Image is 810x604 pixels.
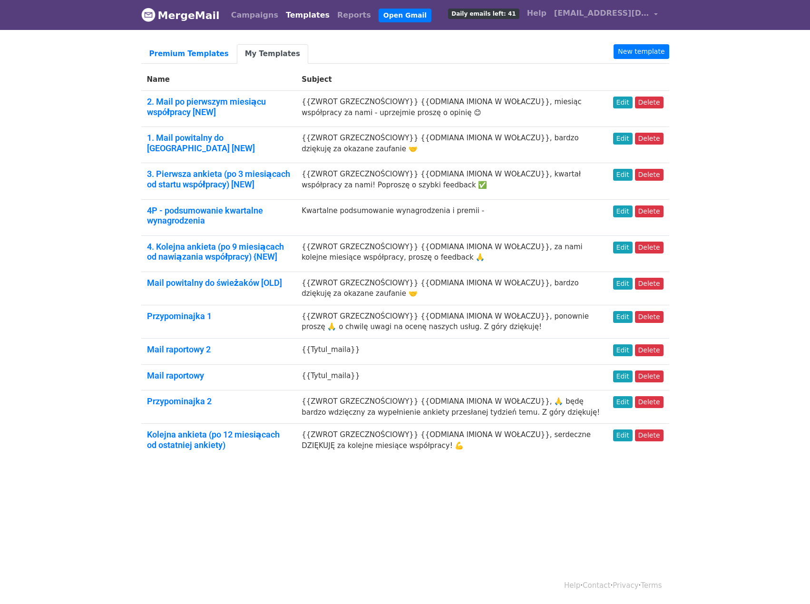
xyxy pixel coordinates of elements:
a: Terms [641,581,662,590]
a: 2. Mail po pierwszym miesiącu współpracy [NEW] [147,97,266,117]
td: {{ZWROT GRZECZNOŚCIOWY}} {{ODMIANA IMIONA W WOŁACZU}}, ponownie proszę 🙏 o chwilę uwagi na ocenę ... [296,305,607,338]
a: 1. Mail powitalny do [GEOGRAPHIC_DATA] [NEW] [147,133,255,153]
a: Delete [635,429,664,441]
th: Subject [296,68,607,91]
a: Privacy [613,581,638,590]
a: Mail raportowy [147,370,204,380]
td: Kwartalne podsumowanie wynagrodzenia i premii - [296,199,607,235]
a: Templates [282,6,333,25]
td: {{Tytul_maila}} [296,364,607,390]
span: [EMAIL_ADDRESS][DOMAIN_NAME] [554,8,649,19]
a: Mail raportowy 2 [147,344,211,354]
a: Kolejna ankieta (po 12 miesiącach od ostatniej ankiety) [147,429,280,450]
a: Delete [635,344,664,356]
a: Premium Templates [141,44,237,64]
td: {{ZWROT GRZECZNOŚCIOWY}} {{ODMIANA IMIONA W WOŁACZU}}, kwartał współpracy za nami! Poproszę o szy... [296,163,607,199]
a: Delete [635,205,664,217]
a: Przypominajka 1 [147,311,212,321]
td: {{ZWROT GRZECZNOŚCIOWY}} {{ODMIANA IMIONA W WOŁACZU}}, 🙏 będę bardzo wdzięczny za wypełnienie ank... [296,390,607,424]
a: Delete [635,311,664,323]
a: Help [564,581,580,590]
a: My Templates [237,44,308,64]
a: Delete [635,242,664,253]
a: Help [523,4,550,23]
a: MergeMail [141,5,220,25]
td: {{Tytul_maila}} [296,338,607,364]
a: Delete [635,133,664,145]
a: Edit [613,97,633,108]
a: Edit [613,169,633,181]
td: {{ZWROT GRZECZNOŚCIOWY}} {{ODMIANA IMIONA W WOŁACZU}}, za nami kolejne miesiące współpracy, prosz... [296,235,607,272]
th: Name [141,68,296,91]
a: 3. Pierwsza ankieta (po 3 miesiącach od startu współpracy) [NEW] [147,169,290,189]
a: Edit [613,133,633,145]
a: Przypominajka 2 [147,396,212,406]
a: Delete [635,370,664,382]
span: Daily emails left: 41 [448,9,519,19]
a: Delete [635,169,664,181]
td: {{ZWROT GRZECZNOŚCIOWY}} {{ODMIANA IMIONA W WOŁACZU}}, miesiąc współpracy za nami - uprzejmie pro... [296,91,607,127]
a: Edit [613,344,633,356]
a: Edit [613,396,633,408]
a: Contact [583,581,610,590]
a: New template [614,44,669,59]
td: {{ZWROT GRZECZNOŚCIOWY}} {{ODMIANA IMIONA W WOŁACZU}}, serdeczne DZIĘKUJĘ za kolejne miesiące wsp... [296,424,607,460]
a: 4P - podsumowanie kwartalne wynagrodzenia [147,205,263,226]
a: Mail powitalny do świeżaków [OLD] [147,278,282,288]
td: {{ZWROT GRZECZNOŚCIOWY}} {{ODMIANA IMIONA W WOŁACZU}}, bardzo dziękuję za okazane zaufanie 🤝 [296,127,607,163]
a: [EMAIL_ADDRESS][DOMAIN_NAME] [550,4,662,26]
img: MergeMail logo [141,8,156,22]
a: Edit [613,370,633,382]
a: Edit [613,278,633,290]
a: Delete [635,278,664,290]
td: {{ZWROT GRZECZNOŚCIOWY}} {{ODMIANA IMIONA W WOŁACZU}}, bardzo dziękuję za okazane zaufanie 🤝 [296,272,607,305]
a: Edit [613,429,633,441]
a: Edit [613,205,633,217]
a: 4. Kolejna ankieta (po 9 miesiącach od nawiązania współpracy) {NEW] [147,242,284,262]
a: Delete [635,97,664,108]
a: Edit [613,242,633,253]
a: Campaigns [227,6,282,25]
a: Edit [613,311,633,323]
a: Daily emails left: 41 [444,4,523,23]
a: Open Gmail [379,9,431,22]
a: Delete [635,396,664,408]
a: Reports [333,6,375,25]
